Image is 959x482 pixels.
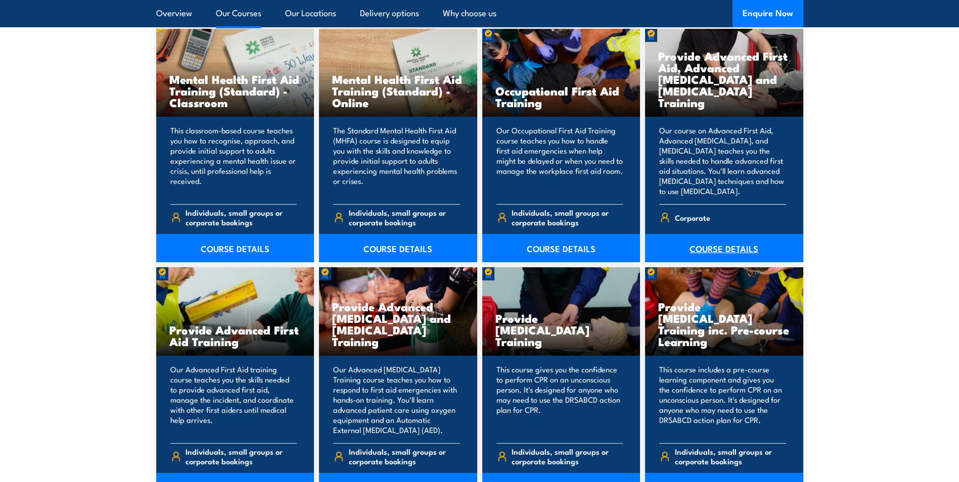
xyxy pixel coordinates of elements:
h3: Provide [MEDICAL_DATA] Training [495,312,627,347]
h3: Mental Health First Aid Training (Standard) - Online [332,73,464,108]
p: The Standard Mental Health First Aid (MHFA) course is designed to equip you with the skills and k... [333,125,460,196]
h3: Provide Advanced [MEDICAL_DATA] and [MEDICAL_DATA] Training [332,301,464,347]
span: Individuals, small groups or corporate bookings [186,447,297,466]
span: Individuals, small groups or corporate bookings [512,208,623,227]
p: This course includes a pre-course learning component and gives you the confidence to perform CPR ... [659,364,786,435]
span: Individuals, small groups or corporate bookings [512,447,623,466]
a: COURSE DETAILS [645,234,803,262]
a: COURSE DETAILS [156,234,314,262]
h3: Provide Advanced First Aid, Advanced [MEDICAL_DATA] and [MEDICAL_DATA] Training [658,50,790,108]
p: Our Occupational First Aid Training course teaches you how to handle first aid emergencies when h... [496,125,623,196]
span: Individuals, small groups or corporate bookings [675,447,786,466]
p: Our course on Advanced First Aid, Advanced [MEDICAL_DATA], and [MEDICAL_DATA] teaches you the ski... [659,125,786,196]
a: COURSE DETAILS [319,234,477,262]
span: Individuals, small groups or corporate bookings [186,208,297,227]
p: This classroom-based course teaches you how to recognise, approach, and provide initial support t... [170,125,297,196]
a: COURSE DETAILS [482,234,641,262]
p: Our Advanced [MEDICAL_DATA] Training course teaches you how to respond to first aid emergencies w... [333,364,460,435]
h3: Provide Advanced First Aid Training [169,324,301,347]
h3: Mental Health First Aid Training (Standard) - Classroom [169,73,301,108]
span: Individuals, small groups or corporate bookings [349,208,460,227]
p: Our Advanced First Aid training course teaches you the skills needed to provide advanced first ai... [170,364,297,435]
span: Individuals, small groups or corporate bookings [349,447,460,466]
p: This course gives you the confidence to perform CPR on an unconscious person. It's designed for a... [496,364,623,435]
span: Corporate [675,210,710,225]
h3: Occupational First Aid Training [495,85,627,108]
h3: Provide [MEDICAL_DATA] Training inc. Pre-course Learning [658,301,790,347]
